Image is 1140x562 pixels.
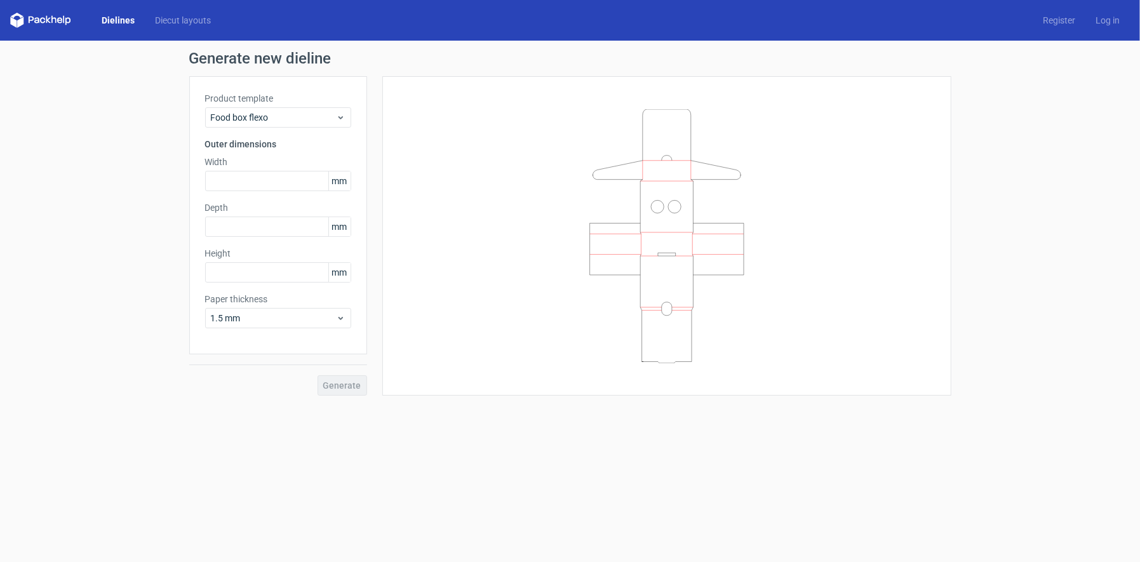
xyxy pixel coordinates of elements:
a: Dielines [91,14,145,27]
span: mm [328,171,351,191]
label: Depth [205,201,351,214]
a: Log in [1085,14,1130,27]
span: mm [328,263,351,282]
span: 1.5 mm [211,312,336,324]
h3: Outer dimensions [205,138,351,151]
label: Paper thickness [205,293,351,305]
label: Height [205,247,351,260]
label: Width [205,156,351,168]
span: Food box flexo [211,111,336,124]
span: mm [328,217,351,236]
a: Register [1033,14,1085,27]
label: Product template [205,92,351,105]
a: Diecut layouts [145,14,221,27]
h1: Generate new dieline [189,51,951,66]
